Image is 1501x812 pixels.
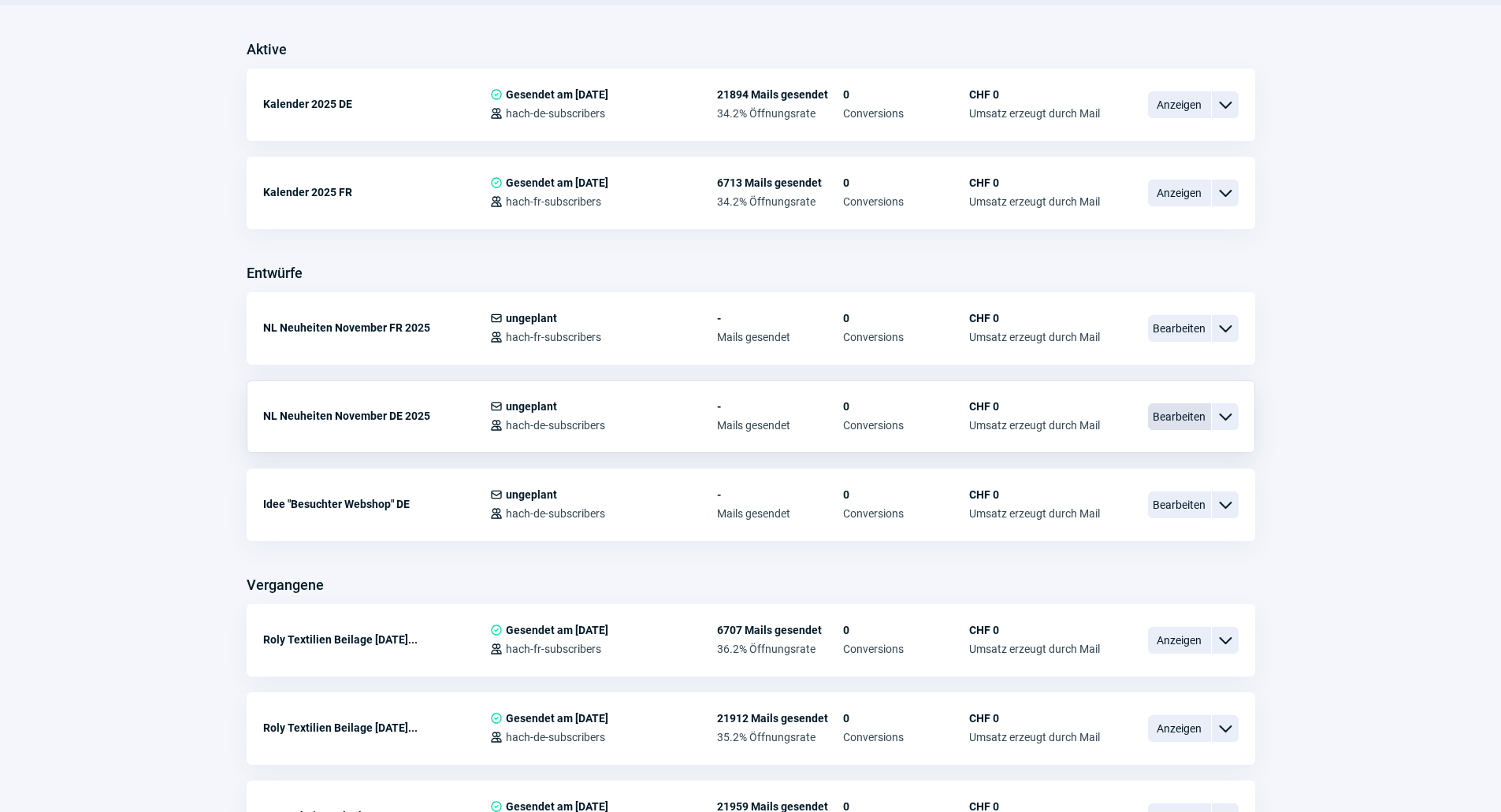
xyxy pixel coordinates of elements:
[717,624,843,636] span: 6707 Mails gesendet
[506,176,608,189] span: Gesendet am [DATE]
[969,331,1100,343] span: Umsatz erzeugt durch Mail
[506,712,608,725] span: Gesendet am [DATE]
[843,195,969,208] span: Conversions
[247,37,287,62] h3: Aktive
[843,88,969,101] span: 0
[717,312,843,324] span: -
[1148,491,1211,518] span: Bearbeiten
[717,419,843,432] span: Mails gesendet
[506,507,605,520] span: hach-de-subscribers
[969,488,1100,501] span: CHF 0
[843,312,969,324] span: 0
[506,400,557,413] span: ungeplant
[843,643,969,655] span: Conversions
[1148,627,1211,654] span: Anzeigen
[717,107,843,120] span: 34.2% Öffnungsrate
[506,731,605,743] span: hach-de-subscribers
[717,731,843,743] span: 35.2% Öffnungsrate
[969,195,1100,208] span: Umsatz erzeugt durch Mail
[1148,403,1211,430] span: Bearbeiten
[506,643,601,655] span: hach-fr-subscribers
[1148,715,1211,742] span: Anzeigen
[1148,91,1211,118] span: Anzeigen
[506,419,605,432] span: hach-de-subscribers
[506,624,608,636] span: Gesendet am [DATE]
[843,176,969,189] span: 0
[717,488,843,501] span: -
[247,261,303,286] h3: Entwürfe
[506,488,557,501] span: ungeplant
[247,573,324,598] h3: Vergangene
[969,507,1100,520] span: Umsatz erzeugt durch Mail
[717,400,843,413] span: -
[843,400,969,413] span: 0
[263,400,490,432] div: NL Neuheiten November DE 2025
[969,643,1100,655] span: Umsatz erzeugt durch Mail
[506,88,608,101] span: Gesendet am [DATE]
[969,624,1100,636] span: CHF 0
[263,312,490,343] div: NL Neuheiten November FR 2025
[263,488,490,520] div: Idee "Besuchter Webshop" DE
[843,331,969,343] span: Conversions
[969,712,1100,725] span: CHF 0
[969,176,1100,189] span: CHF 0
[717,331,843,343] span: Mails gesendet
[263,88,490,120] div: Kalender 2025 DE
[969,88,1100,101] span: CHF 0
[506,107,605,120] span: hach-de-subscribers
[717,712,843,725] span: 21912 Mails gesendet
[843,712,969,725] span: 0
[506,195,601,208] span: hach-fr-subscribers
[969,419,1100,432] span: Umsatz erzeugt durch Mail
[843,731,969,743] span: Conversions
[506,331,601,343] span: hach-fr-subscribers
[969,731,1100,743] span: Umsatz erzeugt durch Mail
[1148,315,1211,342] span: Bearbeiten
[506,312,557,324] span: ungeplant
[843,488,969,501] span: 0
[263,712,490,743] div: Roly Textilien Beilage [DATE]...
[843,107,969,120] span: Conversions
[717,643,843,655] span: 36.2% Öffnungsrate
[717,88,843,101] span: 21894 Mails gesendet
[717,507,843,520] span: Mails gesendet
[969,107,1100,120] span: Umsatz erzeugt durch Mail
[263,624,490,655] div: Roly Textilien Beilage [DATE]...
[843,419,969,432] span: Conversions
[843,507,969,520] span: Conversions
[263,176,490,208] div: Kalender 2025 FR
[717,195,843,208] span: 34.2% Öffnungsrate
[843,624,969,636] span: 0
[969,400,1100,413] span: CHF 0
[969,312,1100,324] span: CHF 0
[717,176,843,189] span: 6713 Mails gesendet
[1148,180,1211,206] span: Anzeigen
